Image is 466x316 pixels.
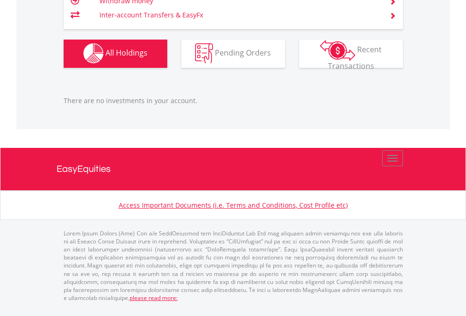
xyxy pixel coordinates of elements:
button: Recent Transactions [299,40,403,68]
button: All Holdings [64,40,167,68]
td: Inter-account Transfers & EasyFx [99,8,378,22]
a: Access Important Documents (i.e. Terms and Conditions, Cost Profile etc) [119,201,348,210]
a: please read more: [130,294,178,302]
p: There are no investments in your account. [64,96,403,105]
button: Pending Orders [181,40,285,68]
span: Recent Transactions [328,44,382,71]
a: EasyEquities [57,148,410,190]
img: transactions-zar-wht.png [320,40,355,61]
span: Pending Orders [215,48,271,58]
span: All Holdings [106,48,147,58]
img: holdings-wht.png [83,43,104,64]
img: pending_instructions-wht.png [195,43,213,64]
p: Lorem Ipsum Dolors (Ame) Con a/e SeddOeiusmod tem InciDiduntut Lab Etd mag aliquaen admin veniamq... [64,229,403,302]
